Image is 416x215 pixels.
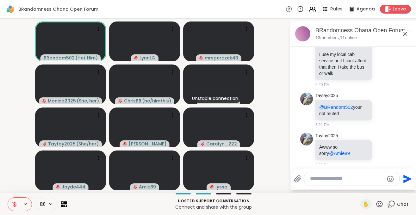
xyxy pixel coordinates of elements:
[42,99,47,103] span: audio-muted
[206,141,237,147] span: Carolyn_222
[319,104,368,117] p: your not muted
[139,184,156,190] span: Amie89
[77,98,99,104] span: ( She, her )
[62,184,85,190] span: Jayde444
[133,185,138,189] span: audio-muted
[315,82,330,88] span: 5:20 PM
[315,122,330,128] span: 5:21 PM
[310,175,384,182] textarea: Type your message
[319,104,353,110] span: @BRandom502
[357,6,375,12] span: Agenda
[319,51,368,77] p: I use my local cab service or if I cant afford that then I take the bus or walk
[315,27,412,34] div: BRandomness Ohana Open Forum, [DATE]
[134,56,138,60] span: audio-muted
[315,133,338,139] a: Taytay2025
[330,6,343,12] span: Rules
[300,93,313,105] img: https://sharewell-space-live.sfo3.digitaloceanspaces.com/user-generated/fd3fe502-7aaa-4113-b76c-3...
[205,55,238,61] span: mrsperozek43
[363,200,369,208] span: ✋
[315,93,338,99] a: Taytay2025
[44,55,75,61] span: BRandom502
[124,98,141,104] span: ChrisBB
[400,172,414,186] button: Send
[129,141,166,147] span: [PERSON_NAME]
[295,26,310,41] img: BRandomness Ohana Open Forum, Oct 09
[199,56,203,60] span: audio-muted
[319,144,368,157] p: Awww so sorry
[315,162,330,168] span: 5:23 PM
[140,55,155,61] span: LynnLG
[71,204,357,210] p: Connect and share with the group
[75,55,98,61] span: ( He/ Him )
[71,198,357,204] p: Hosted support conversation
[329,150,350,156] span: @Amie89
[387,175,394,183] button: Emoji picker
[56,185,60,189] span: audio-muted
[215,184,227,190] span: lyssa
[18,6,98,12] span: BRandomness Ohana Open Forum
[48,141,76,147] span: Taytay2025
[48,98,76,104] span: Monica2025
[118,99,123,103] span: audio-muted
[393,6,406,12] span: Leave
[5,4,16,15] img: ShareWell Logomark
[210,185,214,189] span: audio-muted
[142,98,171,104] span: ( he/him/his )
[397,201,408,207] span: Chat
[123,142,127,146] span: audio-muted
[300,133,313,145] img: https://sharewell-space-live.sfo3.digitaloceanspaces.com/user-generated/fd3fe502-7aaa-4113-b76c-3...
[42,142,47,146] span: audio-muted
[201,142,205,146] span: audio-muted
[189,94,241,103] div: Unstable connection
[76,141,99,147] span: ( She/her )
[315,35,357,41] p: 13 members, 11 online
